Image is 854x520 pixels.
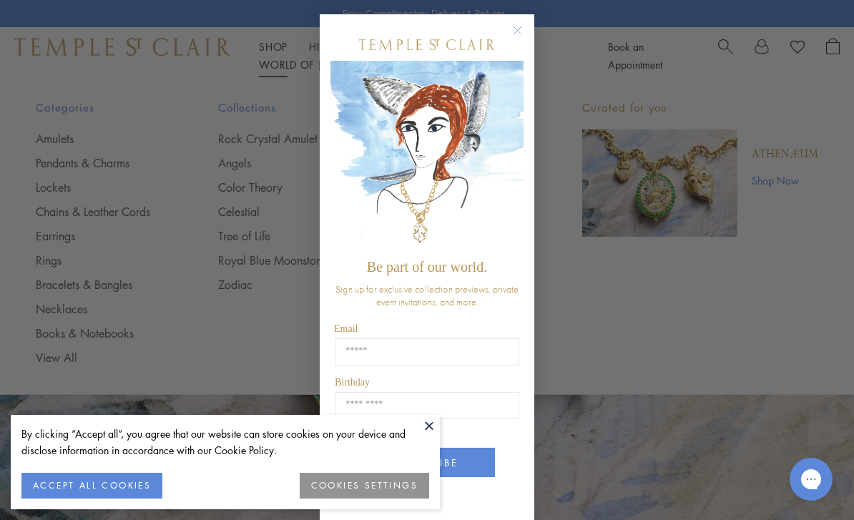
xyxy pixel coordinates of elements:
button: Close dialog [516,29,534,46]
span: Email [334,323,358,334]
span: Be part of our world. [367,259,487,275]
img: c4a9eb12-d91a-4d4a-8ee0-386386f4f338.jpeg [330,61,524,252]
img: Temple St. Clair [359,39,495,50]
span: Sign up for exclusive collection previews, private event invitations, and more. [335,283,519,308]
div: By clicking “Accept all”, you agree that our website can store cookies on your device and disclos... [21,426,429,458]
iframe: Gorgias live chat messenger [782,453,840,506]
button: COOKIES SETTINGS [300,473,429,499]
input: Email [335,338,519,366]
span: Birthday [335,377,370,388]
button: ACCEPT ALL COOKIES [21,473,162,499]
